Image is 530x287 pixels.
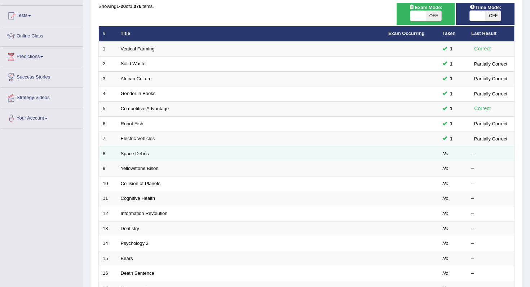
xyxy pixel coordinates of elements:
[99,221,117,236] td: 13
[485,11,501,21] span: OFF
[99,236,117,251] td: 14
[388,31,424,36] a: Exam Occurring
[471,165,510,172] div: –
[447,90,455,98] span: You can still take this question
[471,225,510,232] div: –
[99,206,117,221] td: 12
[121,46,155,51] a: Vertical Farming
[121,256,133,261] a: Bears
[471,255,510,262] div: –
[121,106,169,111] a: Competitive Advantage
[121,226,139,231] a: Dentistry
[471,180,510,187] div: –
[121,91,156,96] a: Gender in Books
[0,108,83,126] a: Your Account
[99,251,117,266] td: 15
[471,75,510,82] div: Partially Correct
[99,266,117,281] td: 16
[121,151,149,156] a: Space Debris
[99,131,117,147] td: 7
[471,60,510,68] div: Partially Correct
[121,61,146,66] a: Solid Waste
[0,67,83,85] a: Success Stories
[121,196,155,201] a: Cognitive Health
[442,181,449,186] em: No
[121,76,152,81] a: African Culture
[117,26,384,41] th: Title
[98,3,514,10] div: Showing of items.
[442,211,449,216] em: No
[121,241,149,246] a: Psychology 2
[99,116,117,131] td: 6
[471,135,510,143] div: Partially Correct
[471,270,510,277] div: –
[121,211,168,216] a: Information Revolution
[471,210,510,217] div: –
[447,45,455,53] span: You can still take this question
[471,120,510,127] div: Partially Correct
[99,191,117,206] td: 11
[121,181,161,186] a: Collision of Planets
[471,151,510,157] div: –
[442,241,449,246] em: No
[471,45,494,53] div: Correct
[116,4,126,9] b: 1-20
[99,41,117,57] td: 1
[99,161,117,176] td: 9
[0,88,83,106] a: Strategy Videos
[447,135,455,143] span: You can still take this question
[397,3,455,25] div: Show exams occurring in exams
[0,26,83,44] a: Online Class
[447,60,455,68] span: You can still take this question
[467,4,504,11] span: Time Mode:
[0,47,83,65] a: Predictions
[471,104,494,113] div: Correct
[99,71,117,86] td: 3
[471,90,510,98] div: Partially Correct
[406,4,445,11] span: Exam Mode:
[442,196,449,201] em: No
[447,105,455,112] span: You can still take this question
[471,195,510,202] div: –
[447,75,455,82] span: You can still take this question
[121,121,143,126] a: Robot Fish
[99,146,117,161] td: 8
[426,11,441,21] span: OFF
[99,86,117,102] td: 4
[99,176,117,191] td: 10
[442,256,449,261] em: No
[442,166,449,171] em: No
[121,270,154,276] a: Death Sentence
[471,240,510,247] div: –
[99,102,117,117] td: 5
[442,270,449,276] em: No
[121,136,155,141] a: Electric Vehicles
[121,166,159,171] a: Yellowstone Bison
[130,4,142,9] b: 1,076
[99,57,117,72] td: 2
[447,120,455,127] span: You can still take this question
[442,226,449,231] em: No
[467,26,514,41] th: Last Result
[438,26,467,41] th: Taken
[0,6,83,24] a: Tests
[99,26,117,41] th: #
[442,151,449,156] em: No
